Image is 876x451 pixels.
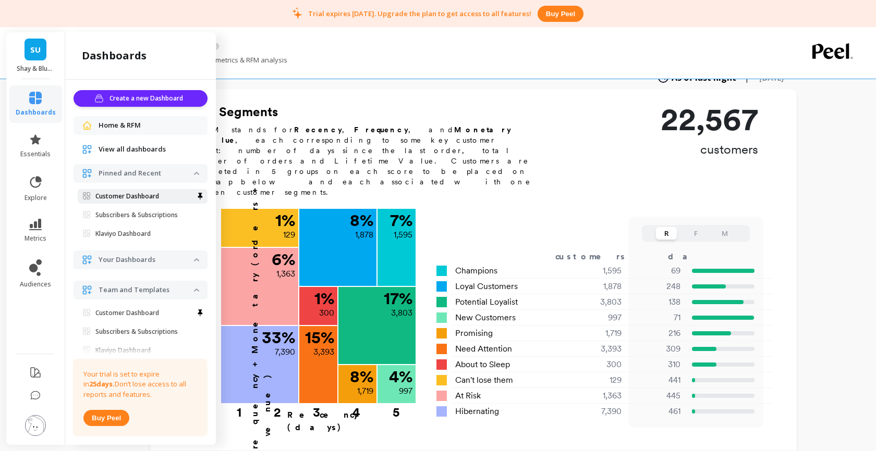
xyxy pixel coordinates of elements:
[357,385,373,397] p: 1,719
[319,307,334,319] p: 300
[314,290,334,307] p: 1 %
[455,405,499,418] span: Hibernating
[258,404,297,415] div: 2
[82,48,147,63] h2: dashboards
[394,229,412,241] p: 1,595
[82,255,92,265] img: navigation item icon
[95,346,151,355] p: Klaviyo Dashboard
[217,404,261,415] div: 1
[82,285,92,295] img: navigation item icon
[560,358,635,371] div: 300
[399,385,412,397] p: 997
[83,369,197,400] p: Your trial is set to expire in Don’t lose access to all reports and features.
[560,327,635,340] div: 1,719
[20,150,51,158] span: essentials
[656,227,677,240] button: R
[635,265,680,277] p: 69
[82,168,92,179] img: navigation item icon
[635,311,680,324] p: 71
[294,126,342,134] b: Recency
[635,390,680,402] p: 445
[376,404,416,415] div: 5
[635,327,680,340] p: 216
[95,230,151,238] p: Klaviyo Dashboard
[275,346,295,358] p: 7,390
[89,379,115,389] strong: 25 days.
[560,280,635,293] div: 1,878
[99,255,194,265] p: Your Dashboards
[110,93,186,104] span: Create a new Dashboard
[661,141,758,158] p: customers
[635,358,680,371] p: 310
[391,307,412,319] p: 3,803
[95,192,159,201] p: Customer Dashboard
[297,404,336,415] div: 3
[635,374,680,386] p: 441
[16,108,56,117] span: dashboards
[275,212,295,229] p: 1 %
[560,311,635,324] div: 997
[194,172,199,175] img: down caret icon
[350,368,373,385] p: 8 %
[555,250,640,263] div: customers
[25,194,47,202] span: explore
[95,211,178,219] p: Subscribers & Subscriptions
[313,346,334,358] p: 3,393
[95,328,178,336] p: Subscribers & Subscriptions
[82,144,92,155] img: navigation item icon
[30,44,41,56] span: SU
[635,296,680,308] p: 138
[390,212,412,229] p: 7 %
[99,144,199,155] a: View all dashboards
[82,120,92,131] img: navigation item icon
[455,296,518,308] span: Potential Loyalist
[308,9,531,18] p: Trial expires [DATE]. Upgrade the plan to get access to all features!
[355,229,373,241] p: 1,878
[99,168,194,179] p: Pinned and Recent
[668,250,711,263] div: days
[350,212,373,229] p: 8 %
[635,405,680,418] p: 461
[17,65,55,73] p: Shay & Blue USA
[189,124,543,197] p: RFM stands for , , and , each corresponding to some key customer trait: number of days since the ...
[262,329,295,346] p: 33 %
[283,229,295,241] p: 129
[560,374,635,386] div: 129
[354,126,408,134] b: Frequency
[276,268,295,280] p: 1,363
[336,404,376,415] div: 4
[455,280,518,293] span: Loyal Customers
[455,311,516,324] span: New Customers
[455,358,510,371] span: About to Sleep
[560,265,635,277] div: 1,595
[95,309,159,317] p: Customer Dashboard
[455,374,513,386] span: Can't lose them
[25,415,46,436] img: profile picture
[384,290,412,307] p: 17 %
[560,343,635,355] div: 3,393
[560,405,635,418] div: 7,390
[83,410,129,426] button: Buy peel
[661,104,758,135] p: 22,567
[272,251,295,268] p: 6 %
[714,227,735,240] button: M
[389,368,412,385] p: 4 %
[99,144,166,155] span: View all dashboards
[74,90,208,107] button: Create a new Dashboard
[20,280,51,289] span: audiences
[99,285,194,295] p: Team and Templates
[25,234,46,243] span: metrics
[194,289,199,292] img: down caret icon
[455,343,512,355] span: Need Attention
[99,120,141,131] span: Home & RFM
[194,258,199,261] img: down caret icon
[287,409,416,434] p: Recency (days)
[635,343,680,355] p: 309
[560,296,635,308] div: 3,803
[305,329,334,346] p: 15 %
[538,6,583,22] button: Buy peel
[189,104,543,120] h2: RFM Segments
[685,227,706,240] button: F
[635,280,680,293] p: 248
[560,390,635,402] div: 1,363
